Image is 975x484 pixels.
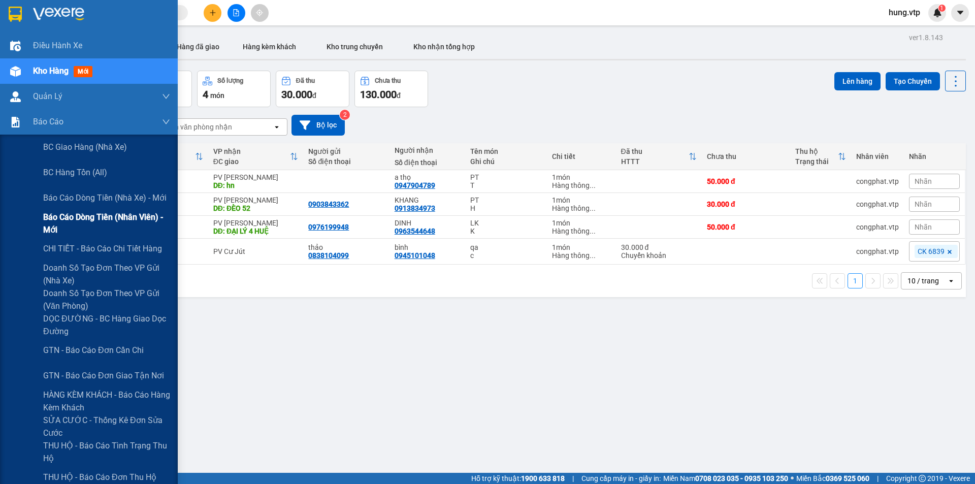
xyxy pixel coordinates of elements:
div: 30.000 đ [707,200,785,208]
span: Miền Nam [663,473,788,484]
span: Nhãn [915,223,932,231]
span: Hỗ trợ kỹ thuật: [471,473,565,484]
div: 0963544648 [395,227,435,235]
div: congphat.vtp [856,200,899,208]
img: warehouse-icon [10,41,21,51]
span: | [572,473,574,484]
span: món [210,91,224,100]
div: HTTT [621,157,689,166]
span: down [162,92,170,101]
div: Số điện thoại [308,157,384,166]
span: Kho hàng [33,66,69,76]
div: K [470,227,541,235]
div: PT [470,196,541,204]
div: 0945101048 [395,251,435,260]
div: Thu hộ [795,147,838,155]
span: Doanh số tạo đơn theo VP gửi (văn phòng) [43,287,170,312]
div: Chưa thu [707,152,785,160]
div: Đã thu [621,147,689,155]
sup: 2 [340,110,350,120]
svg: open [273,123,281,131]
div: 10 / trang [907,276,939,286]
button: Bộ lọc [291,115,345,136]
button: aim [251,4,269,22]
div: DĐ: ĐẠI LÝ 4 HUỆ [213,227,299,235]
strong: 1900 633 818 [521,474,565,482]
span: Báo cáo [33,115,63,128]
div: Chọn văn phòng nhận [162,122,232,132]
span: 4 [203,88,208,101]
div: KHANG [395,196,461,204]
button: file-add [227,4,245,22]
div: Hàng thông thường [552,251,611,260]
div: 1 món [552,173,611,181]
div: 1 món [552,243,611,251]
div: PV Cư Jút [213,247,299,255]
div: 0947904789 [395,181,435,189]
span: 1 [940,5,944,12]
span: down [162,118,170,126]
div: 0976199948 [308,223,349,231]
span: THU HỘ - Báo cáo tình trạng thu hộ [43,439,170,465]
span: caret-down [956,8,965,17]
div: c [470,251,541,260]
div: PV [PERSON_NAME] [213,196,299,204]
span: Miền Bắc [796,473,869,484]
div: Người nhận [395,146,461,154]
img: icon-new-feature [933,8,942,17]
span: BC giao hàng (nhà xe) [43,141,127,153]
strong: 0708 023 035 - 0935 103 250 [695,474,788,482]
span: | [877,473,879,484]
span: THU HỘ - Báo cáo đơn thu hộ [43,471,156,483]
div: Số điện thoại [395,158,461,167]
div: congphat.vtp [856,223,899,231]
div: 30.000 đ [621,243,697,251]
img: warehouse-icon [10,91,21,102]
span: Quản Lý [33,90,62,103]
span: Nhãn [915,177,932,185]
th: Toggle SortBy [616,143,702,170]
span: aim [256,9,263,16]
span: Doanh số tạo đơn theo VP gửi (nhà xe) [43,262,170,287]
button: Tạo Chuyến [886,72,940,90]
div: PV [PERSON_NAME] [213,219,299,227]
div: qa [470,243,541,251]
div: a thọ [395,173,461,181]
img: logo-vxr [9,7,22,22]
span: file-add [233,9,240,16]
div: Trạng thái [795,157,838,166]
div: ĐC giao [213,157,290,166]
span: SỬA CƯỚC - Thống kê đơn sửa cước [43,414,170,439]
div: congphat.vtp [856,177,899,185]
div: congphat.vtp [856,247,899,255]
span: đ [312,91,316,100]
span: Cung cấp máy in - giấy in: [581,473,661,484]
div: Ghi chú [470,157,541,166]
span: mới [74,66,92,77]
div: 0913834973 [395,204,435,212]
span: hung.vtp [881,6,928,19]
span: Báo cáo dòng tiền (nhà xe) - mới [43,191,167,204]
div: Hàng thông thường [552,181,611,189]
div: Đã thu [296,77,315,84]
button: Chưa thu130.000đ [354,71,428,107]
button: Số lượng4món [197,71,271,107]
div: PV [PERSON_NAME] [213,173,299,181]
div: DĐ: ĐÈO 52 [213,204,299,212]
sup: 1 [938,5,946,12]
span: CHI TIẾT - Báo cáo chi tiết hàng [43,242,162,255]
th: Toggle SortBy [208,143,304,170]
span: 30.000 [281,88,312,101]
button: plus [204,4,221,22]
div: VP nhận [213,147,290,155]
div: 0838104099 [308,251,349,260]
div: Người gửi [308,147,384,155]
div: bình [395,243,461,251]
span: ⚪️ [791,476,794,480]
span: Báo cáo dòng tiền (nhân viên) - mới [43,211,170,236]
th: Toggle SortBy [790,143,851,170]
div: thảo [308,243,384,251]
span: plus [209,9,216,16]
span: đ [397,91,401,100]
div: LK [470,219,541,227]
